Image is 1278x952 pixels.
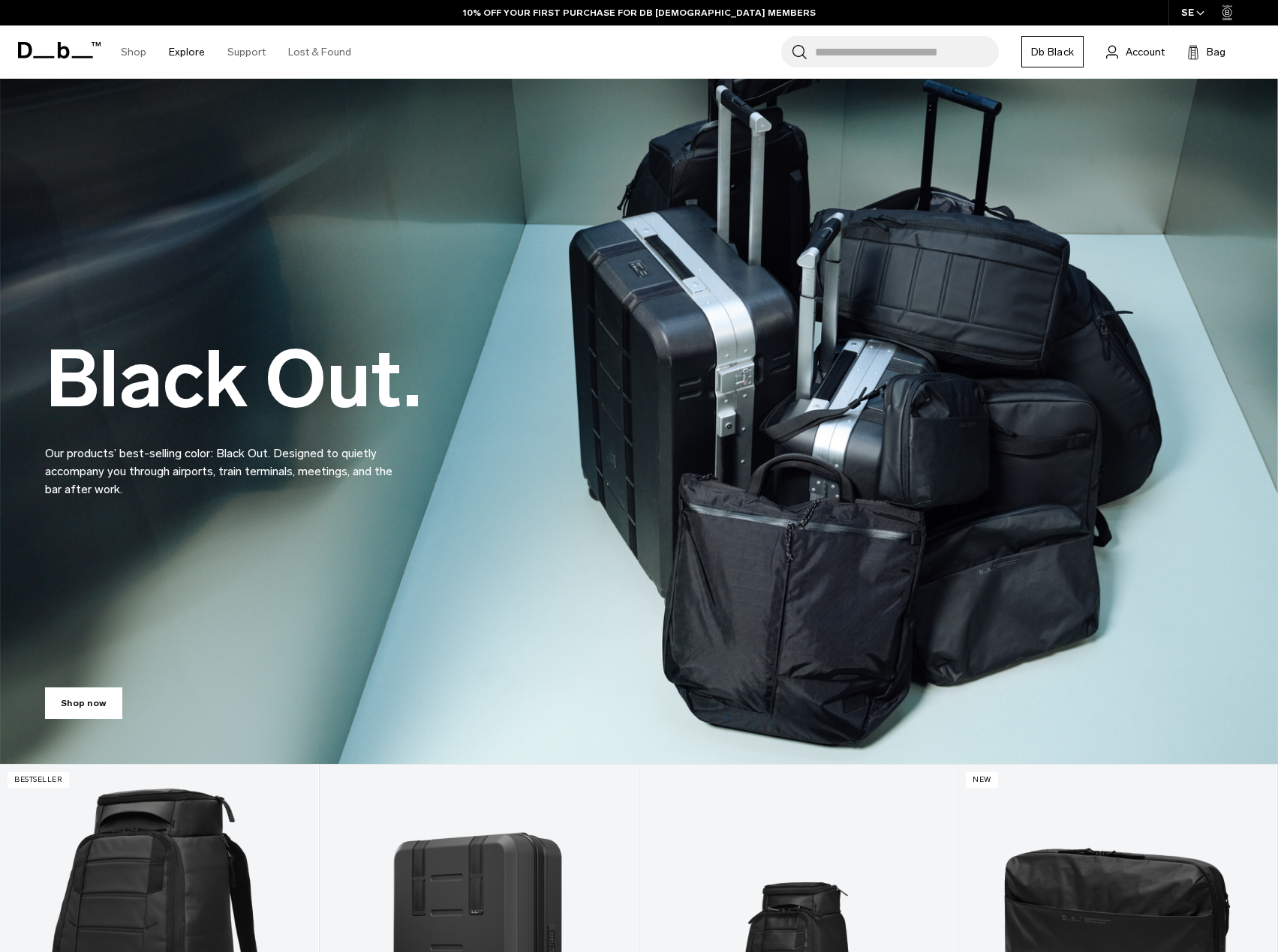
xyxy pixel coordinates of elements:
nav: Main Navigation [110,25,362,79]
a: Shop [121,25,146,79]
a: Shop now [45,687,122,719]
span: Account [1126,44,1165,60]
p: Bestseller [8,772,69,788]
h2: Black Out. [45,340,422,419]
button: Bag [1187,43,1225,61]
p: Our products’ best-selling color: Black Out. Designed to quietly accompany you through airports, ... [45,427,405,498]
a: Db Black [1021,36,1084,67]
a: Account [1106,43,1165,61]
a: Support [227,25,266,79]
a: 10% OFF YOUR FIRST PURCHASE FOR DB [DEMOGRAPHIC_DATA] MEMBERS [463,6,816,19]
a: Lost & Found [288,25,351,79]
p: New [966,772,998,788]
span: Bag [1207,44,1225,60]
a: Explore [169,25,205,79]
